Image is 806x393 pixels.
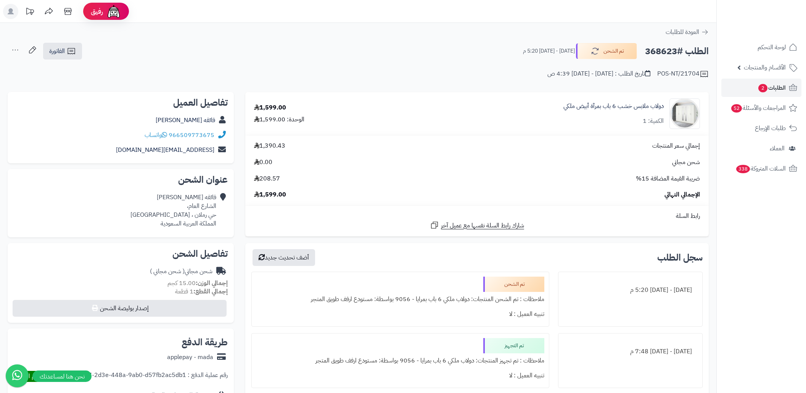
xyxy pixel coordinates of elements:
[254,158,272,167] span: 0.00
[666,27,709,37] a: العودة للطلبات
[721,139,801,158] a: العملاء
[193,287,228,296] strong: إجمالي القطع:
[150,267,212,276] div: شحن مجاني
[130,193,216,228] div: فائقه [PERSON_NAME] الشارع العام، حي رملان ، [GEOGRAPHIC_DATA] المملكة العربية السعودية
[657,69,709,79] div: POS-NT/21704
[43,43,82,60] a: الفاتورة
[14,249,228,258] h2: تفاصيل الشحن
[441,221,524,230] span: شارك رابط السلة نفسها مع عميل آخر
[563,344,698,359] div: [DATE] - [DATE] 7:48 م
[721,99,801,117] a: المراجعات والأسئلة52
[254,190,286,199] span: 1,599.00
[563,102,664,111] a: دولاب ملابس خشب 6 باب بمرآة أبيض ملكي
[636,174,700,183] span: ضريبة القيمة المضافة 15%
[167,279,228,288] small: 15.00 كجم
[721,159,801,178] a: السلات المتروكة338
[14,98,228,107] h2: تفاصيل العميل
[721,38,801,56] a: لوحة التحكم
[758,84,767,92] span: 2
[755,123,786,134] span: طلبات الإرجاع
[196,279,228,288] strong: إجمالي الوزن:
[254,174,280,183] span: 208.57
[256,353,544,368] div: ملاحظات : تم تجهيز المنتجات: دولاب ملكي 6 باب بمرايا - 9056 بواسطة: مستودع ارفف طويق المتجر
[576,43,637,59] button: تم الشحن
[182,338,228,347] h2: طريقة الدفع
[167,353,213,362] div: applepay - mada
[672,158,700,167] span: شحن مجاني
[721,79,801,97] a: الطلبات2
[145,130,167,140] a: واتساب
[62,371,228,382] div: رقم عملية الدفع : b89885a7-2d3e-448a-9ab0-d57fb2ac5db1
[253,249,315,266] button: أضف تحديث جديد
[106,4,121,19] img: ai-face.png
[666,27,699,37] span: العودة للطلبات
[175,287,228,296] small: 1 قطعة
[730,103,786,113] span: المراجعات والأسئلة
[643,117,664,126] div: الكمية: 1
[254,103,286,112] div: 1,599.00
[758,42,786,53] span: لوحة التحكم
[430,221,524,230] a: شارك رابط السلة نفسها مع عميل آخر
[735,163,786,174] span: السلات المتروكة
[645,43,709,59] h2: الطلب #368623
[770,143,785,154] span: العملاء
[49,47,65,56] span: الفاتورة
[483,338,544,353] div: تم التجهيز
[254,115,304,124] div: الوحدة: 1,599.00
[256,307,544,322] div: تنبيه العميل : لا
[758,82,786,93] span: الطلبات
[523,47,575,55] small: [DATE] - [DATE] 5:20 م
[169,130,214,140] a: 966509773675
[563,283,698,298] div: [DATE] - [DATE] 5:20 م
[657,253,703,262] h3: سجل الطلب
[731,104,742,113] span: 52
[736,165,750,173] span: 338
[664,190,700,199] span: الإجمالي النهائي
[483,277,544,292] div: تم الشحن
[256,368,544,383] div: تنبيه العميل : لا
[14,175,228,184] h2: عنوان الشحن
[547,69,650,78] div: تاريخ الطلب : [DATE] - [DATE] 4:39 ص
[256,292,544,307] div: ملاحظات : تم الشحن المنتجات: دولاب ملكي 6 باب بمرايا - 9056 بواسطة: مستودع ارفف طويق المتجر
[20,4,39,21] a: تحديثات المنصة
[670,98,700,129] img: 1733065410-1-90x90.jpg
[150,267,185,276] span: ( شحن مجاني )
[254,142,285,150] span: 1,390.43
[248,212,706,221] div: رابط السلة
[13,300,227,317] button: إصدار بوليصة الشحن
[744,62,786,73] span: الأقسام والمنتجات
[721,119,801,137] a: طلبات الإرجاع
[652,142,700,150] span: إجمالي سعر المنتجات
[156,116,215,125] a: فائقه [PERSON_NAME]
[91,7,103,16] span: رفيق
[116,145,214,155] a: [EMAIL_ADDRESS][DOMAIN_NAME]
